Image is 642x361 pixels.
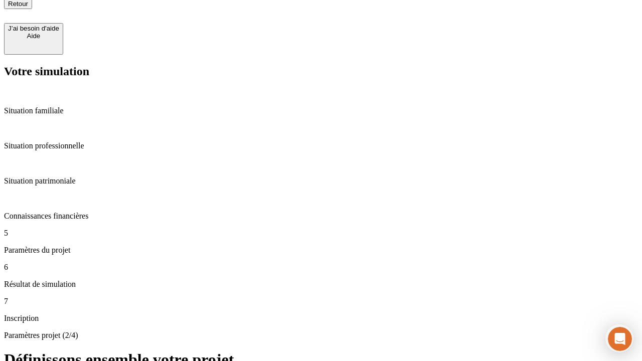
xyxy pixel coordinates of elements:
[8,25,59,32] div: J’ai besoin d'aide
[4,23,63,55] button: J’ai besoin d'aideAide
[4,176,638,186] p: Situation patrimoniale
[4,106,638,115] p: Situation familiale
[8,32,59,40] div: Aide
[4,229,638,238] p: 5
[4,297,638,306] p: 7
[4,246,638,255] p: Paramètres du projet
[4,314,638,323] p: Inscription
[4,280,638,289] p: Résultat de simulation
[4,263,638,272] p: 6
[4,331,638,340] p: Paramètres projet (2/4)
[4,141,638,150] p: Situation professionnelle
[4,212,638,221] p: Connaissances financières
[608,327,632,351] iframe: Intercom live chat
[605,324,633,352] iframe: Intercom live chat discovery launcher
[4,65,638,78] h2: Votre simulation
